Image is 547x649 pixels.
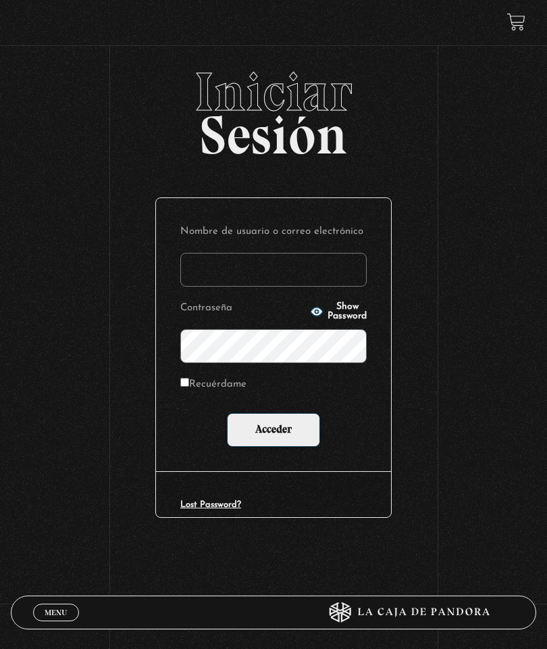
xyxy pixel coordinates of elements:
[180,378,189,387] input: Recuérdame
[507,13,525,31] a: View your shopping cart
[310,302,367,321] button: Show Password
[11,65,536,151] h2: Sesión
[328,302,367,321] span: Show Password
[180,375,246,395] label: Recuérdame
[180,222,367,242] label: Nombre de usuario o correo electrónico
[180,500,241,509] a: Lost Password?
[180,299,306,318] label: Contraseña
[11,65,536,119] span: Iniciar
[40,620,72,629] span: Cerrar
[227,413,320,447] input: Acceder
[45,608,67,617] span: Menu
